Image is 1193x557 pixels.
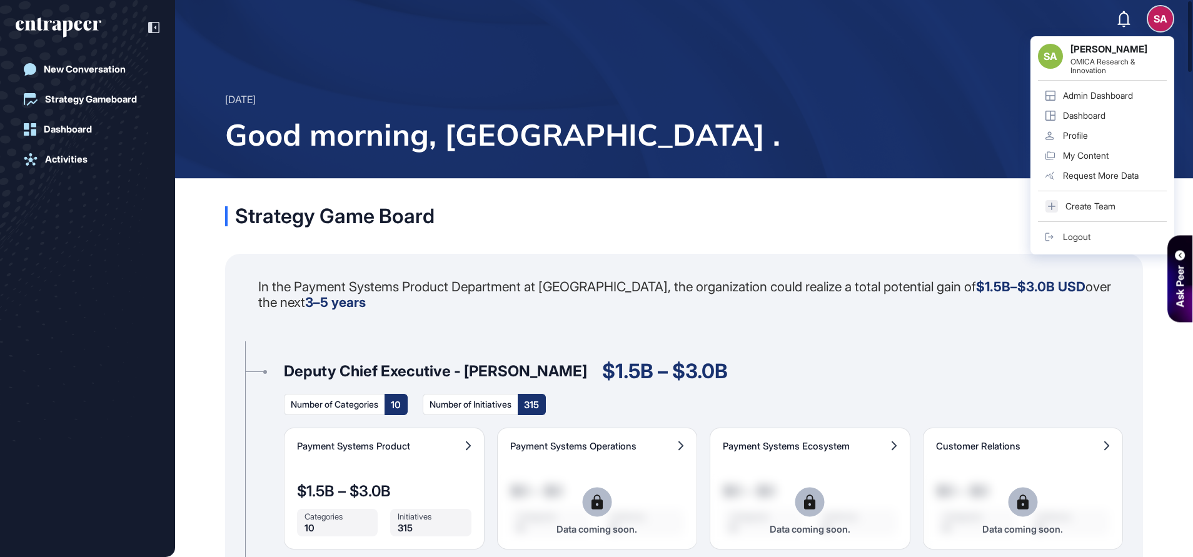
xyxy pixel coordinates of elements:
[284,364,587,379] div: Deputy Chief Executive - [PERSON_NAME]
[305,513,343,521] span: Categories
[16,57,159,82] a: New Conversation
[423,394,518,415] div: Number of Initiatives
[284,394,385,415] div: Number of Categories
[225,116,1143,153] span: Good morning, [GEOGRAPHIC_DATA] .
[305,294,366,310] strong: 3–5 years
[45,94,137,105] div: Strategy Gameboard
[385,394,408,415] div: 10
[1148,6,1173,31] button: SA
[297,482,391,500] span: $1.5B – $3.0B
[258,279,1123,310] p: In the Payment Systems Product Department at [GEOGRAPHIC_DATA], the organization could realize a ...
[297,441,461,451] span: Payment Systems Product
[602,361,728,381] div: $1.5B – $3.0B
[225,92,256,108] div: [DATE]
[398,523,413,533] span: 315
[45,154,88,165] div: Activities
[44,124,92,135] div: Dashboard
[16,87,159,112] a: Strategy Gameboard
[518,394,546,415] div: 315
[225,206,435,226] div: Strategy Game Board
[1172,265,1187,307] div: Ask Peer
[398,513,431,521] span: Initiatives
[16,18,101,38] div: entrapeer-logo
[44,64,126,75] div: New Conversation
[305,523,315,533] span: 10
[16,117,159,142] a: Dashboard
[16,147,159,172] a: Activities
[976,279,1085,294] strong: $1.5B–$3.0B USD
